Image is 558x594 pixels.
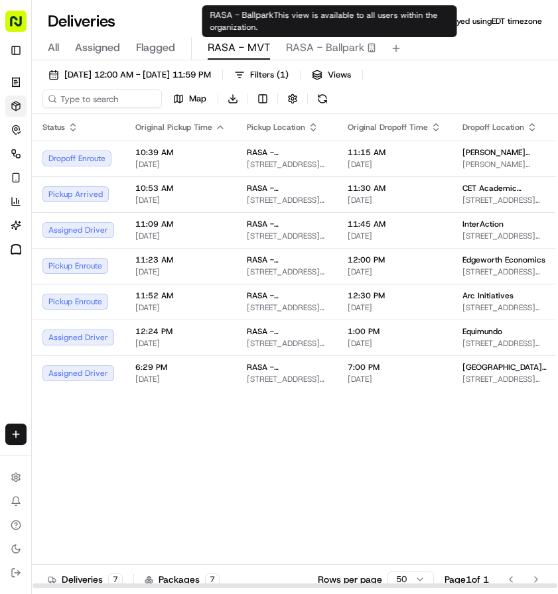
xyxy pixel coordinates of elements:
span: RASA - [GEOGRAPHIC_DATA][PERSON_NAME] [247,326,326,337]
span: 11:23 AM [135,255,226,265]
span: Original Dropoff Time [348,122,428,133]
span: [STREET_ADDRESS][US_STATE] [247,338,326,349]
span: [STREET_ADDRESS][US_STATE] [247,231,326,241]
span: 1:00 PM [348,326,441,337]
span: ( 1 ) [277,69,289,81]
input: Type to search [42,89,162,108]
span: [DATE] [348,159,441,170]
span: Filters [250,69,289,81]
img: Toast logo [11,244,21,254]
div: RASA - Ballpark [202,5,457,37]
span: [DATE] [135,338,226,349]
span: RASA - Ballpark [286,40,364,56]
span: [DATE] [135,267,226,277]
span: [STREET_ADDRESS][GEOGRAPHIC_DATA][STREET_ADDRESS][US_STATE][GEOGRAPHIC_DATA] [462,267,548,277]
span: RASA - [GEOGRAPHIC_DATA][PERSON_NAME] [247,147,326,158]
span: [DATE] [348,302,441,313]
div: 7 [205,573,220,585]
button: [DATE] 12:00 AM - [DATE] 11:59 PM [42,66,217,84]
button: Filters(1) [228,66,295,84]
span: [STREET_ADDRESS][US_STATE] [247,267,326,277]
span: 11:52 AM [135,290,226,301]
span: All times are displayed using EDT timezone [385,16,542,27]
span: Views [328,69,351,81]
span: [STREET_ADDRESS][US_STATE] [462,302,548,313]
span: Original Pickup Time [135,122,212,133]
span: Map [189,93,206,105]
span: 12:24 PM [135,326,226,337]
div: Packages [145,573,220,586]
span: [DATE] [135,195,226,206]
span: RASA - [GEOGRAPHIC_DATA][PERSON_NAME] [247,290,326,301]
div: Page 1 of 1 [445,573,489,586]
p: Rows per page [318,573,382,586]
span: [DATE] [135,159,226,170]
span: 7:00 PM [348,362,441,373]
span: [STREET_ADDRESS][US_STATE] [247,302,326,313]
span: RASA - [GEOGRAPHIC_DATA][PERSON_NAME] [247,362,326,373]
span: [DATE] [135,302,226,313]
span: Equimundo [462,326,502,337]
a: Toast [5,239,27,260]
span: 10:53 AM [135,183,226,194]
span: [DATE] [348,374,441,385]
span: Pickup Location [247,122,305,133]
span: [DATE] [348,267,441,277]
span: [DATE] [348,195,441,206]
span: 12:00 PM [348,255,441,265]
span: [STREET_ADDRESS][US_STATE][US_STATE] [462,231,548,241]
span: InterAction [462,219,504,229]
span: RASA - [GEOGRAPHIC_DATA][PERSON_NAME] [247,183,326,194]
button: Views [306,66,357,84]
span: This view is available to all users within the organization. [210,10,438,32]
span: 10:39 AM [135,147,226,158]
span: RASA - [GEOGRAPHIC_DATA][PERSON_NAME] [247,255,326,265]
span: 11:45 AM [348,219,441,229]
span: [STREET_ADDRESS][US_STATE] [247,159,326,170]
span: RASA - MVT [208,40,270,56]
span: Status [42,122,65,133]
span: [STREET_ADDRESS][US_STATE] [247,374,326,385]
div: Deliveries [48,573,123,586]
span: [DATE] 12:00 AM - [DATE] 11:59 PM [64,69,211,81]
span: [DATE] [135,231,226,241]
span: Flagged [136,40,175,56]
div: 7 [108,573,123,585]
span: 11:15 AM [348,147,441,158]
span: Arc Initiatives [462,290,514,301]
span: [STREET_ADDRESS][US_STATE][US_STATE] [462,338,548,349]
span: RASA - [GEOGRAPHIC_DATA][PERSON_NAME] [247,219,326,229]
span: [DATE] [135,374,226,385]
span: [PERSON_NAME][GEOGRAPHIC_DATA] [462,147,548,158]
h1: Deliveries [48,11,115,32]
span: CET Academic Programs [462,183,548,194]
span: Edgeworth Economics [462,255,545,265]
span: [GEOGRAPHIC_DATA][DEMOGRAPHIC_DATA] [462,362,548,373]
span: Dropoff Location [462,122,524,133]
button: Refresh [313,89,332,108]
span: [DATE] [348,231,441,241]
span: [DATE] [348,338,441,349]
span: 6:29 PM [135,362,226,373]
span: [PERSON_NAME][GEOGRAPHIC_DATA], [STREET_ADDRESS][US_STATE] [462,159,548,170]
span: [STREET_ADDRESS][US_STATE][US_STATE] [462,195,548,206]
span: 11:30 AM [348,183,441,194]
span: All [48,40,59,56]
span: [STREET_ADDRESS][US_STATE] [247,195,326,206]
span: Assigned [75,40,120,56]
button: Map [167,89,212,108]
span: [STREET_ADDRESS][US_STATE] [462,374,548,385]
span: 11:09 AM [135,219,226,229]
span: 12:30 PM [348,290,441,301]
